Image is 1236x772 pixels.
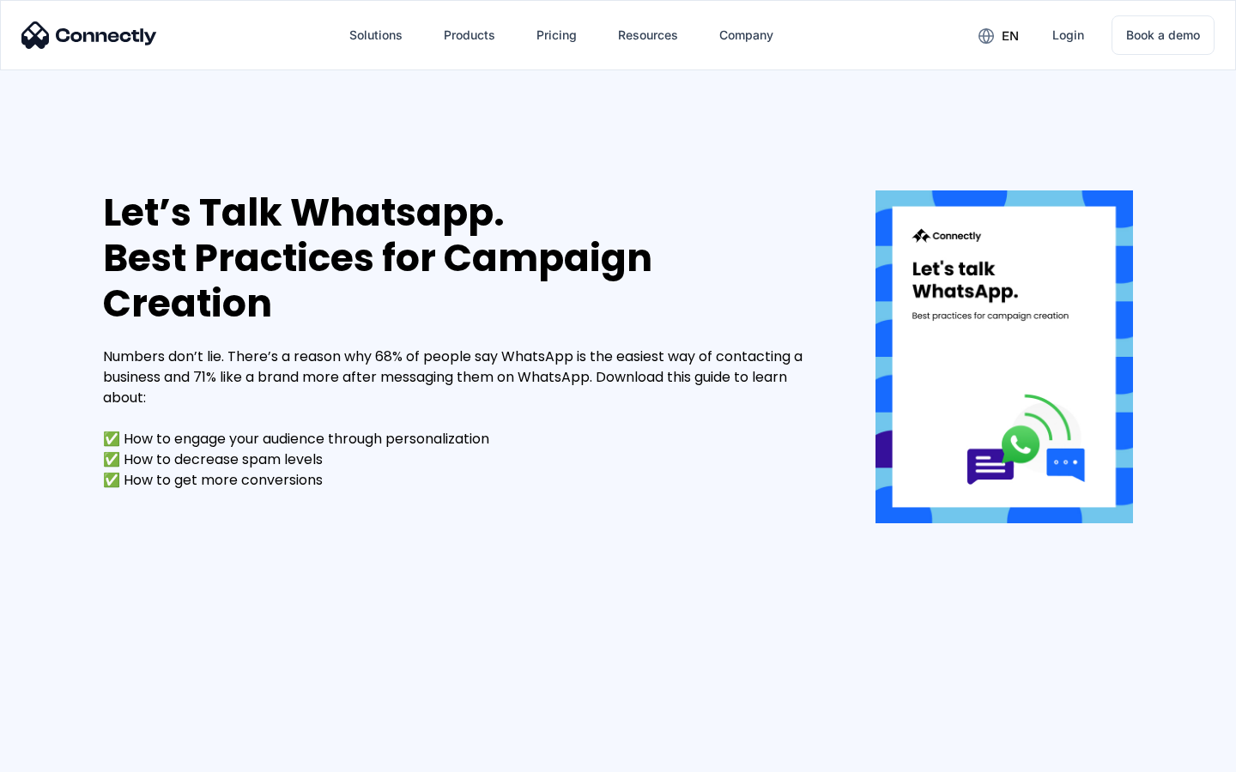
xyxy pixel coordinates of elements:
div: Products [430,15,509,56]
div: Resources [604,15,692,56]
aside: Language selected: English [17,742,103,766]
a: Login [1039,15,1098,56]
div: Solutions [349,23,403,47]
div: Solutions [336,15,416,56]
div: Company [706,15,787,56]
div: Login [1052,23,1084,47]
a: Pricing [523,15,591,56]
div: en [965,22,1032,48]
div: Products [444,23,495,47]
ul: Language list [34,742,103,766]
img: Connectly Logo [21,21,157,49]
div: Resources [618,23,678,47]
div: en [1002,24,1019,48]
a: Book a demo [1112,15,1215,55]
div: Let’s Talk Whatsapp. Best Practices for Campaign Creation [103,190,824,326]
div: Company [719,23,773,47]
div: Pricing [536,23,577,47]
div: Numbers don’t lie. There’s a reason why 68% of people say WhatsApp is the easiest way of contacti... [103,347,824,491]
